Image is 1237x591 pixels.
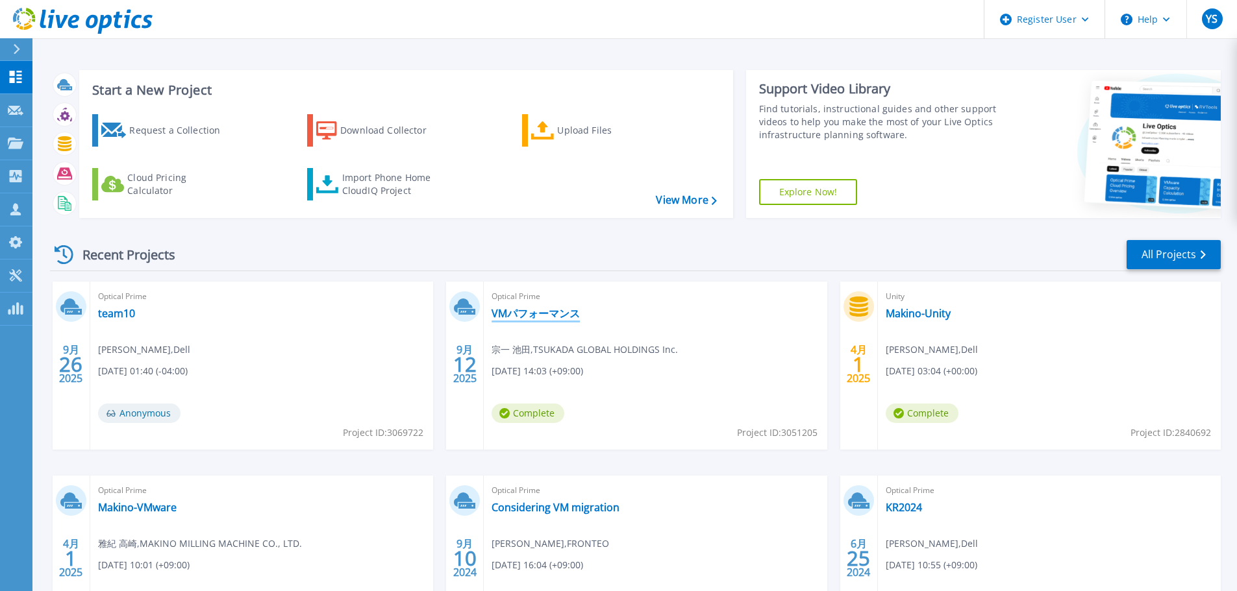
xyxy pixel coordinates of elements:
div: Upload Files [557,117,661,143]
span: YS [1206,14,1218,24]
a: Considering VM migration [492,501,619,514]
div: Cloud Pricing Calculator [127,171,231,197]
div: Find tutorials, instructional guides and other support videos to help you make the most of your L... [759,103,1001,141]
div: 4月 2025 [58,535,83,582]
span: [PERSON_NAME] , Dell [886,343,978,357]
span: [DATE] 10:01 (+09:00) [98,558,190,572]
div: Request a Collection [129,117,233,143]
span: Optical Prime [98,289,425,304]
div: 4月 2025 [846,341,871,388]
span: [PERSON_NAME] , FRONTEO [492,537,609,551]
span: 1 [65,553,77,564]
span: Optical Prime [492,483,819,498]
span: 26 [59,359,82,370]
a: Download Collector [307,114,452,147]
a: Explore Now! [759,179,858,205]
span: 1 [853,359,864,370]
span: Complete [492,404,564,423]
span: [DATE] 01:40 (-04:00) [98,364,188,378]
span: Optical Prime [886,483,1213,498]
span: [DATE] 10:55 (+09:00) [886,558,977,572]
a: Cloud Pricing Calculator [92,168,237,200]
a: Upload Files [522,114,667,147]
div: Recent Projects [50,239,193,271]
div: Support Video Library [759,80,1001,97]
span: [PERSON_NAME] , Dell [98,343,190,357]
span: [DATE] 03:04 (+00:00) [886,364,977,378]
div: 6月 2024 [846,535,871,582]
h3: Start a New Project [92,83,716,97]
span: Project ID: 3069722 [343,426,423,440]
a: View More [656,194,716,206]
span: 12 [453,359,477,370]
span: 25 [847,553,870,564]
span: Optical Prime [98,483,425,498]
span: 10 [453,553,477,564]
a: Makino-Unity [886,307,951,320]
span: Project ID: 2840692 [1131,426,1211,440]
a: Makino-VMware [98,501,177,514]
span: Unity [886,289,1213,304]
span: Optical Prime [492,289,819,304]
span: Anonymous [98,404,181,423]
div: Download Collector [340,117,444,143]
span: [PERSON_NAME] , Dell [886,537,978,551]
span: [DATE] 14:03 (+09:00) [492,364,583,378]
a: VMパフォーマンス [492,307,580,320]
a: team10 [98,307,135,320]
span: Complete [886,404,958,423]
a: KR2024 [886,501,922,514]
div: 9月 2025 [58,341,83,388]
a: Request a Collection [92,114,237,147]
span: [DATE] 16:04 (+09:00) [492,558,583,572]
div: Import Phone Home CloudIQ Project [342,171,444,197]
div: 9月 2025 [453,341,477,388]
a: All Projects [1127,240,1221,269]
span: 宗一 池田 , TSUKADA GLOBAL HOLDINGS Inc. [492,343,678,357]
div: 9月 2024 [453,535,477,582]
span: Project ID: 3051205 [737,426,818,440]
span: 雅紀 高崎 , MAKINO MILLING MACHINE CO., LTD. [98,537,302,551]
